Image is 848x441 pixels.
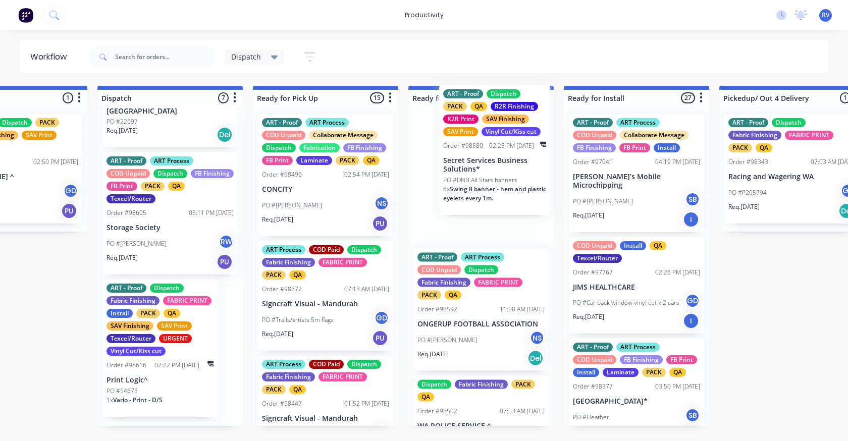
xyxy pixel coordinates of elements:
img: Factory [18,8,33,23]
div: Workflow [30,51,72,63]
span: RV [822,11,829,20]
span: Dispatch [231,51,261,62]
div: productivity [400,8,449,23]
input: Search for orders... [115,47,215,67]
